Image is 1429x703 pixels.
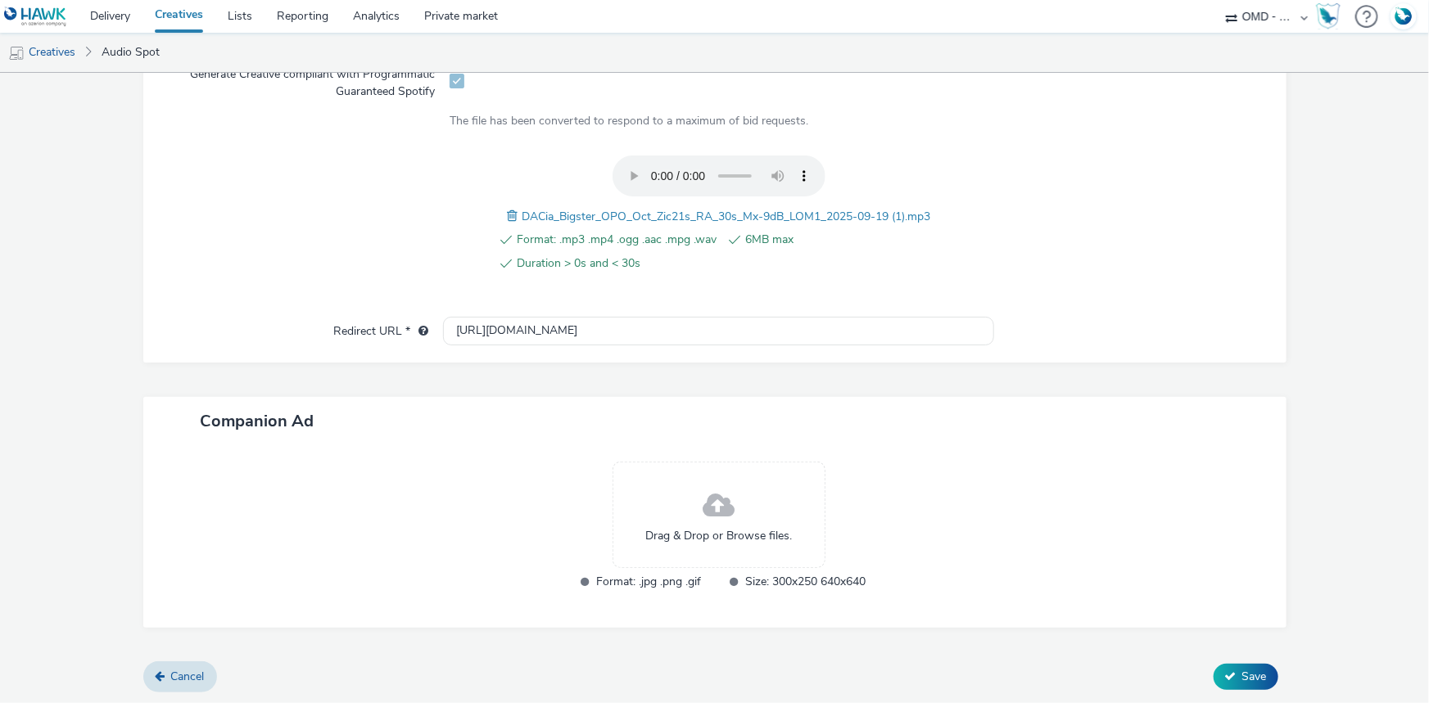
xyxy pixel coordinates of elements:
[173,60,442,100] label: Generate Creative compliant with Programmatic Guaranteed Spotify
[450,113,988,129] div: The file has been converted to respond to a maximum of bid requests.
[1316,3,1347,29] a: Hawk Academy
[1316,3,1341,29] img: Hawk Academy
[143,661,217,692] a: Cancel
[1242,669,1267,684] span: Save
[443,317,994,345] input: url...
[93,33,168,72] a: Audio Spot
[596,572,717,591] span: Format: .jpg .png .gif
[4,7,67,27] img: undefined Logo
[745,572,866,591] span: Size: 300x250 640x640
[1214,664,1278,690] button: Save
[645,528,792,544] span: Drag & Drop or Browse files.
[200,410,314,432] span: Companion Ad
[171,669,205,684] span: Cancel
[745,230,945,250] span: 6MB max
[517,230,717,250] span: Format: .mp3 .mp4 .ogg .aac .mpg .wav
[517,254,717,273] span: Duration > 0s and < 30s
[1391,4,1416,29] img: Account FR
[8,45,25,61] img: mobile
[327,317,435,340] label: Redirect URL *
[522,209,930,224] span: DACia_Bigster_OPO_Oct_Zic21s_RA_30s_Mx-9dB_LOM1_2025-09-19 (1).mp3
[410,323,428,340] div: URL will be used as a validation URL with some SSPs and it will be the redirection URL of your cr...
